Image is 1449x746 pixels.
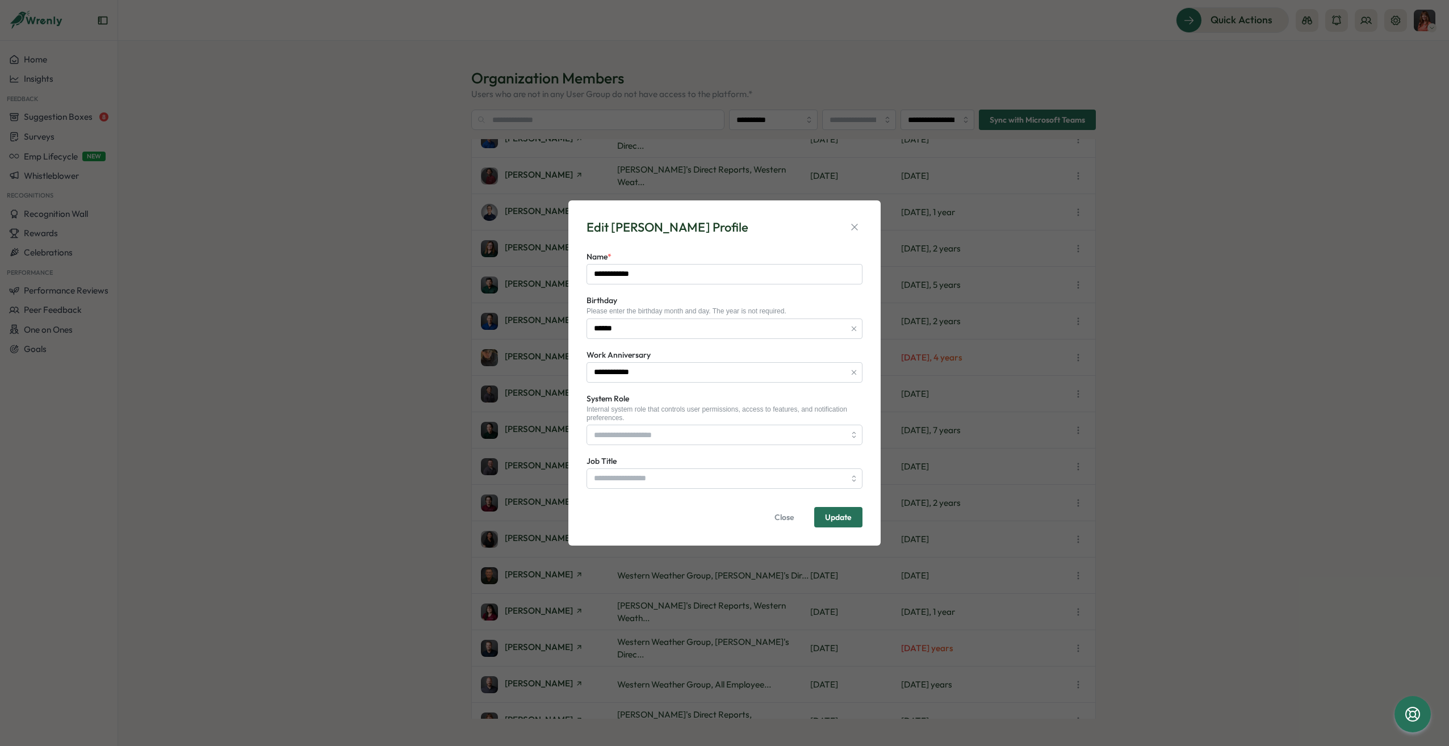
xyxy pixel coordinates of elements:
button: Update [814,507,862,527]
label: Work Anniversary [587,349,651,362]
button: Close [764,507,805,527]
div: Please enter the birthday month and day. The year is not required. [587,307,862,315]
div: Edit [PERSON_NAME] Profile [587,219,748,236]
span: Job Title [587,456,617,466]
span: Close [774,508,794,527]
label: Birthday [587,295,617,307]
label: Name [587,251,612,263]
div: Internal system role that controls user permissions, access to features, and notification prefere... [587,405,862,422]
span: System Role [587,393,629,404]
span: Update [825,513,852,521]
